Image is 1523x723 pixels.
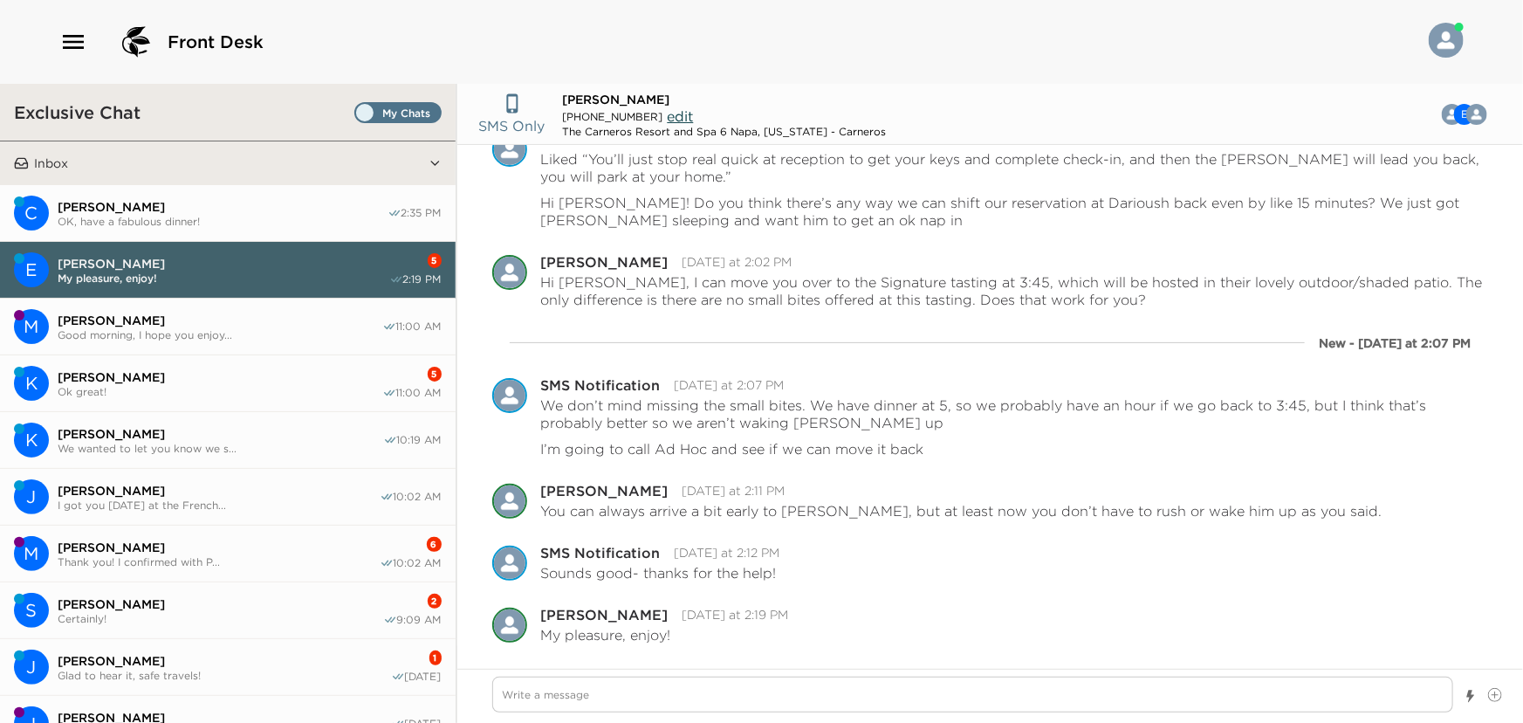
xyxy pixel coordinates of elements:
p: You can always arrive a bit early to [PERSON_NAME], but at least now you don’t have to rush or wa... [541,502,1382,520]
div: [PERSON_NAME] [541,484,669,498]
div: M [14,309,49,344]
span: [PERSON_NAME] [58,313,382,328]
time: 2025-09-01T19:48:09.019Z [675,131,789,147]
time: 2025-09-01T21:19:16.296Z [683,607,789,623]
span: Good morning, I hope you enjoy... [58,328,382,341]
div: The Carneros Resort and Spa 6 Napa, [US_STATE] - Carneros [563,125,887,138]
div: [PERSON_NAME] [541,255,669,269]
div: SMS Notification [541,546,661,560]
span: edit [668,107,694,125]
span: Glad to hear it, safe travels! [58,669,391,682]
time: 2025-09-01T21:12:59.753Z [675,545,780,561]
div: SMS Notification [492,546,527,581]
div: Sandra Grignon [14,593,49,628]
div: Jim Joyce [14,479,49,514]
div: J [14,650,49,685]
div: Jeff Parker [14,650,49,685]
img: logo [115,21,157,63]
span: OK, have a fabulous dinner! [58,215,388,228]
span: Ok great! [58,385,382,398]
div: 5 [428,253,442,268]
div: Courtney Wilson [492,255,527,290]
div: Courtney Wilson [492,484,527,519]
p: Sounds good- thanks for the help! [541,564,777,582]
div: 2 [428,594,442,609]
textarea: Write a message [492,677,1454,713]
img: S [492,378,527,413]
span: [PERSON_NAME] [58,540,380,555]
img: User [1429,23,1464,58]
time: 2025-09-01T21:07:02.227Z [675,377,785,393]
div: SMS Notification [541,132,661,146]
p: We don’t mind missing the small bites. We have dinner at 5, so we probably have an hour if we go ... [541,396,1489,431]
span: [PERSON_NAME] [58,596,383,612]
span: 2:19 PM [403,272,442,286]
div: 1 [429,651,442,665]
h3: Exclusive Chat [14,101,141,123]
div: [PERSON_NAME] [541,608,669,622]
span: 11:00 AM [396,386,442,400]
img: C [492,255,527,290]
div: Courtney Wilson [492,608,527,643]
div: E [14,252,49,287]
span: 11:00 AM [396,320,442,334]
time: 2025-09-01T21:11:43.468Z [683,483,786,499]
p: I’m going to call Ad Hoc and see if we can move it back [541,440,924,458]
img: C [492,484,527,519]
span: [PERSON_NAME] [58,483,380,499]
div: SMS Notification [492,132,527,167]
span: [PERSON_NAME] [58,256,389,272]
div: Masha Fisch [14,309,49,344]
span: Thank you! I confirmed with P... [58,555,380,568]
span: [PERSON_NAME] [58,199,388,215]
span: [PERSON_NAME] [563,92,670,107]
span: 9:09 AM [397,613,442,627]
time: 2025-09-01T21:02:04.802Z [683,254,792,270]
span: [PERSON_NAME] [58,653,391,669]
div: SMS Notification [541,378,661,392]
div: Eric Greenstein [14,252,49,287]
div: Kristin Reilly [14,423,49,458]
div: C [14,196,49,231]
div: K [14,366,49,401]
img: C [492,608,527,643]
div: 6 [427,537,442,552]
p: My pleasure, enjoy! [541,626,671,644]
div: New - [DATE] at 2:07 PM [1319,334,1471,352]
span: We wanted to let you know we s... [58,442,383,455]
span: Front Desk [168,30,264,54]
div: Sandra Grignon [1466,104,1487,125]
span: [DATE] [405,670,442,684]
div: Cindy Bartos [14,196,49,231]
span: My pleasure, enjoy! [58,272,389,285]
div: SMS Notification [492,378,527,413]
button: Show templates [1465,681,1477,712]
p: Hi [PERSON_NAME]! Do you think there’s any way we can shift our reservation at Darioush back even... [541,194,1489,229]
span: 2:35 PM [401,206,442,220]
div: Michael Hensley [14,536,49,571]
span: 10:02 AM [394,490,442,504]
p: Inbox [34,155,68,171]
span: 10:19 AM [397,433,442,447]
p: Hi [PERSON_NAME], I can move you over to the Signature tasting at 3:45, which will be hosted in t... [541,273,1489,308]
div: S [14,593,49,628]
p: SMS Only [479,115,545,136]
span: [PHONE_NUMBER] [563,110,663,123]
span: [PERSON_NAME] [58,426,383,442]
div: M [14,536,49,571]
button: Inbox [29,141,429,185]
img: S [492,546,527,581]
div: Kristin Robins [14,366,49,401]
div: K [14,423,49,458]
span: Certainly! [58,612,383,625]
label: Set all destinations [354,102,442,123]
span: [PERSON_NAME] [58,369,382,385]
span: I got you [DATE] at the French... [58,499,380,512]
button: SEC [1420,97,1501,132]
p: Liked “You’ll just stop real quick at reception to get your keys and complete check-in, and then ... [541,150,1489,185]
span: 10:02 AM [394,556,442,570]
img: S [1466,104,1487,125]
div: 5 [428,367,442,382]
div: J [14,479,49,514]
img: S [492,132,527,167]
